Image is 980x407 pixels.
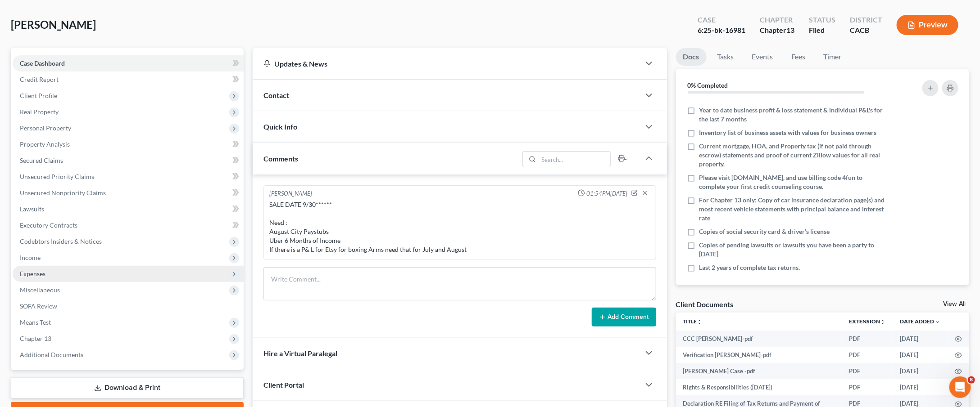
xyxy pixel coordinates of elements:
div: Filed [809,25,835,36]
span: [PERSON_NAME] [11,18,96,31]
button: Gif picker [43,295,50,302]
span: Year to date business profit & loss statement & individual P&L's for the last 7 months [699,106,888,124]
td: Verification [PERSON_NAME]-pdf [676,347,842,363]
a: Executory Contracts [13,217,244,233]
a: Timer [817,48,849,66]
span: Last 2 years of complete tax returns. [699,263,800,272]
span: Real Property [20,108,59,116]
input: Search... [539,152,610,167]
button: Home [141,4,158,21]
a: Titleunfold_more [683,318,703,325]
a: Tasks [710,48,741,66]
div: Close [158,4,174,20]
div: CACB [850,25,882,36]
textarea: Message… [8,276,172,291]
button: Start recording [57,295,64,302]
span: Copies of pending lawsuits or lawsuits you have been a party to [DATE] [699,241,888,259]
div: Case [698,15,745,25]
a: Docs [676,48,707,66]
a: Case Dashboard [13,55,244,72]
i: unfold_more [880,319,885,325]
span: 8 [968,376,975,384]
a: View All [943,301,966,307]
span: For Chapter 13 only: Copy of car insurance declaration page(s) and most recent vehicle statements... [699,196,888,223]
td: [DATE] [893,347,948,363]
td: [DATE] [893,379,948,395]
a: Extensionunfold_more [849,318,885,325]
div: NVM I got it thank you!!!c [84,26,166,35]
td: Rights & Responsibilities ([DATE]) [676,379,842,395]
span: Case Dashboard [20,59,65,67]
span: Additional Documents [20,351,83,358]
p: The team can also help [44,11,112,20]
td: PDF [842,363,893,379]
div: Jenn says… [7,20,173,47]
div: District [850,15,882,25]
td: PDF [842,331,893,347]
div: Emma says… [7,47,173,83]
div: Hi [PERSON_NAME]!I've been working on a fix for these page breaks and was wondering, does your di... [7,95,148,211]
td: [DATE] [893,331,948,347]
div: NVM I got it thank you!!!c [77,20,173,40]
div: Hi [PERSON_NAME]! [14,263,78,272]
span: Chapter 13 [20,335,51,342]
td: [PERSON_NAME] Case -pdf [676,363,842,379]
div: Hi [PERSON_NAME]! [7,258,85,277]
a: Fees [784,48,813,66]
span: Unsecured Priority Claims [20,173,94,180]
div: Chapter [760,15,794,25]
a: Lawsuits [13,201,244,217]
i: expand_more [935,319,940,325]
span: Codebtors Insiders & Notices [20,237,102,245]
button: Emoji picker [28,295,36,302]
span: Executory Contracts [20,221,77,229]
strong: 0% Completed [688,81,728,89]
span: 13 [786,26,794,34]
button: go back [6,4,23,21]
span: Contact [263,91,289,99]
div: Hi [PERSON_NAME]! I've been working on a fix for these page breaks and was wondering, does your d... [14,100,141,206]
span: 01:54PM[DATE] [587,189,628,198]
div: Okay, let us know if you need anything else, [PERSON_NAME]. Thanks! [14,53,141,70]
span: Expenses [20,270,45,277]
button: Add Comment [592,308,656,326]
td: CCC [PERSON_NAME]-pdf [676,331,842,347]
button: Upload attachment [14,295,21,302]
span: Lawsuits [20,205,44,213]
div: Good Morning! [119,236,166,245]
span: Client Portal [263,380,304,389]
a: SOFA Review [13,298,244,314]
h1: Operator [44,4,76,11]
div: Status [809,15,835,25]
span: Means Test [20,318,51,326]
span: Comments [263,154,298,163]
a: Property Analysis [13,136,244,152]
a: Download & Print [11,377,244,398]
div: Okay, let us know if you need anything else, [PERSON_NAME]. Thanks! [7,47,148,76]
span: Secured Claims [20,157,63,164]
button: Preview [897,15,958,35]
a: Date Added expand_more [900,318,940,325]
div: Emma says… [7,258,173,285]
a: Unsecured Priority Claims [13,169,244,185]
button: Send a message… [154,291,169,305]
td: [DATE] [893,363,948,379]
span: Income [20,254,41,261]
div: [PERSON_NAME] [269,189,312,198]
iframe: Intercom live chat [949,376,971,398]
i: unfold_more [697,319,703,325]
img: Profile image for Operator [26,5,40,19]
span: Current mortgage, HOA, and Property tax (if not paid through escrow) statements and proof of curr... [699,142,888,169]
span: Credit Report [20,76,59,83]
div: Jenn says… [7,231,173,258]
div: Updates & News [263,59,629,68]
span: Personal Property [20,124,71,132]
span: Hire a Virtual Paralegal [263,349,337,358]
div: Client Documents [676,300,734,309]
span: Please visit [DOMAIN_NAME], and use billing code 4fun to complete your first credit counseling co... [699,173,888,191]
div: 6:25-bk-16981 [698,25,745,36]
a: Secured Claims [13,152,244,169]
td: PDF [842,347,893,363]
td: PDF [842,379,893,395]
span: Miscellaneous [20,286,60,294]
